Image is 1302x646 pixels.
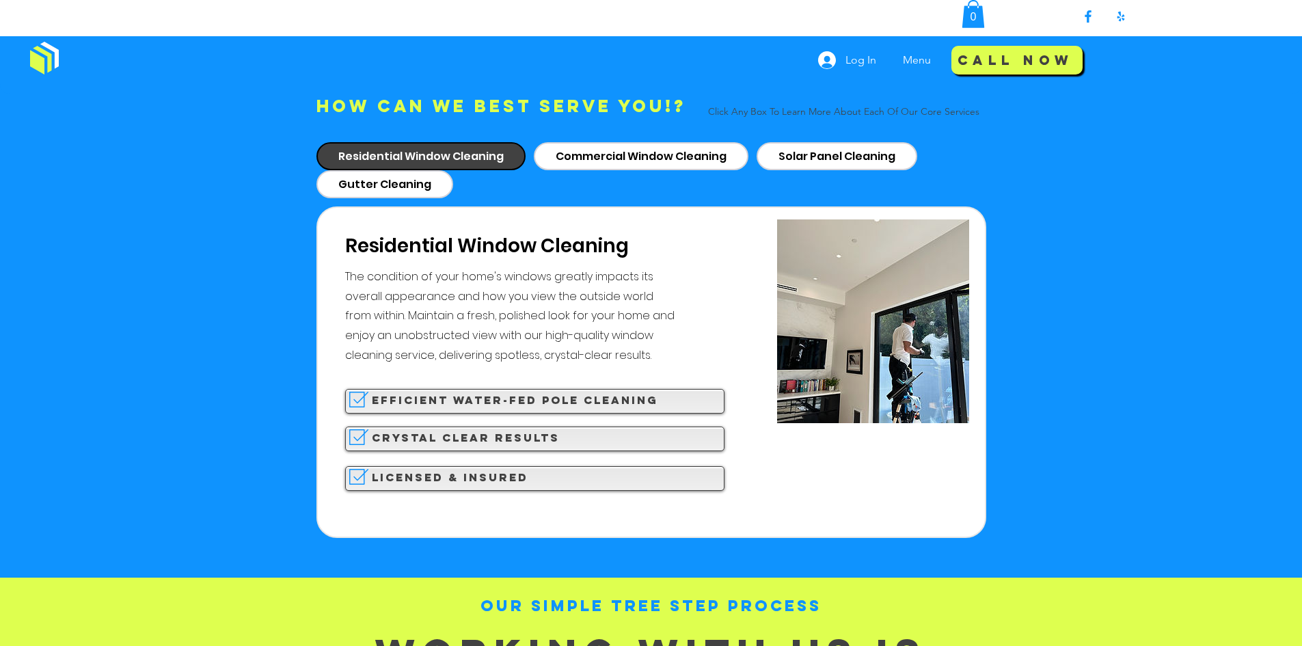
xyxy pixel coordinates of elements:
[970,10,976,23] text: 0
[1080,8,1129,25] ul: Social Bar
[893,43,945,77] nav: Site
[951,46,1083,75] a: Call Now
[896,43,938,77] p: Menu
[372,470,528,484] span: licensed & insured
[809,47,886,73] button: Log In
[1113,8,1129,25] img: Yelp!
[1116,587,1302,646] iframe: Wix Chat
[778,148,895,165] span: Solar Panel Cleaning
[556,148,727,165] span: Commercial Window Cleaning
[345,232,629,259] span: Residential Window Cleaning
[893,43,945,77] div: Menu
[958,52,1073,68] span: Call Now
[316,95,686,117] span: How can we best serve you!?
[338,176,431,193] span: Gutter Cleaning
[1080,8,1096,25] img: Facebook
[372,431,560,444] span: Crystal clear results
[777,219,969,423] img: residential window cleaning near me
[708,105,979,118] span: Click Any Box To Learn More About Each Of Our Core Services
[480,596,822,615] span: Our Simple Tree Step Process
[345,269,675,363] span: The condition of your home's windows greatly impacts its overall appearance and how you view the ...
[30,42,59,75] img: Window Cleaning Budds, Affordable window cleaning services near me in Los Angeles
[338,148,504,165] span: Residential Window Cleaning
[372,393,658,407] span: Efficient Water-fed Pole cleaning
[841,53,881,68] span: Log In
